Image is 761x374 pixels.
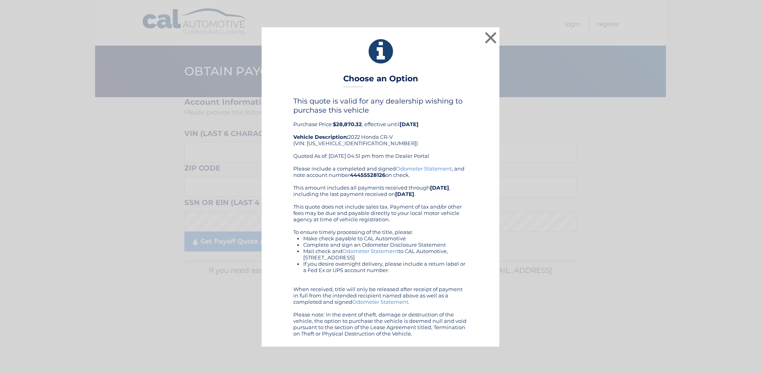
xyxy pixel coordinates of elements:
[352,299,408,305] a: Odometer Statement
[395,191,414,197] b: [DATE]
[293,165,468,337] div: Please include a completed and signed , and note account number on check. This amount includes al...
[303,235,468,242] li: Make check payable to CAL Automotive
[293,97,468,165] div: Purchase Price: , effective until 2022 Honda CR-V (VIN: [US_VEHICLE_IDENTIFICATION_NUMBER]) Quote...
[333,121,362,127] b: $28,870.32
[350,172,385,178] b: 44455528126
[303,248,468,261] li: Mail check and to CAL Automotive, [STREET_ADDRESS]
[303,261,468,273] li: If you desire overnight delivery, please include a return label or a Fed Ex or UPS account number.
[483,30,499,46] button: ×
[430,184,449,191] b: [DATE]
[293,134,348,140] strong: Vehicle Description:
[342,248,398,254] a: Odometer Statement
[400,121,419,127] b: [DATE]
[303,242,468,248] li: Complete and sign an Odometer Disclosure Statement
[396,165,452,172] a: Odometer Statement
[293,97,468,114] h4: This quote is valid for any dealership wishing to purchase this vehicle
[343,74,418,88] h3: Choose an Option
